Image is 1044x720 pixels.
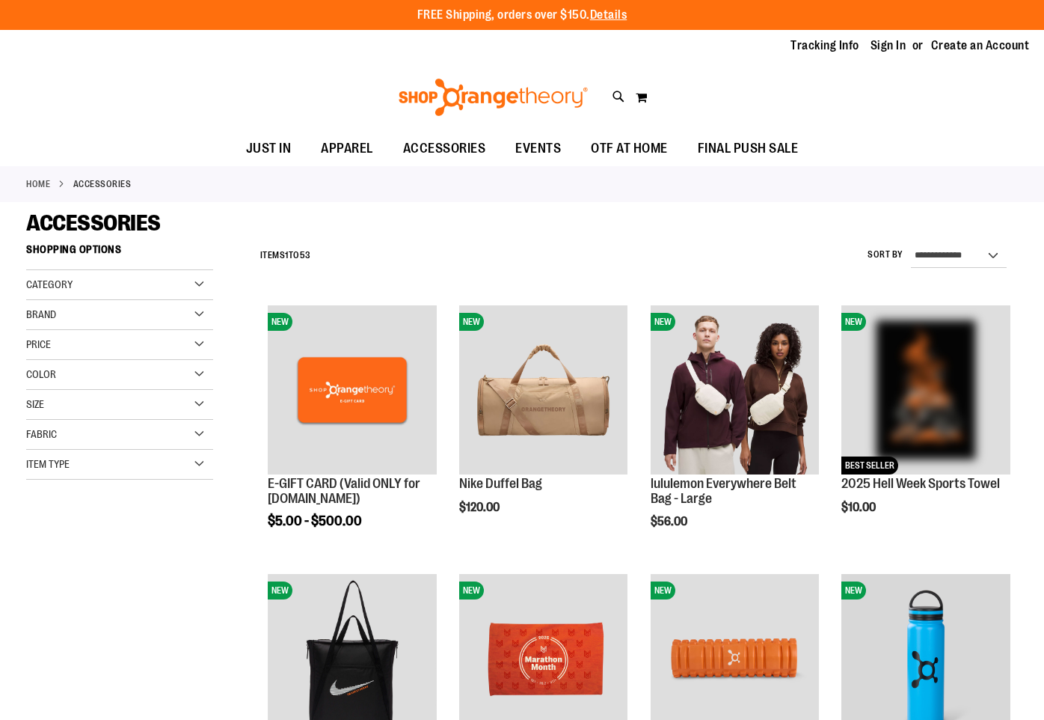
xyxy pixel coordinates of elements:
span: Fabric [26,428,57,440]
a: E-GIFT CARD (Valid ONLY for ShopOrangetheory.com)NEW [268,305,437,477]
a: Nike Duffel Bag [459,476,542,491]
a: Details [590,8,627,22]
span: BEST SELLER [841,457,898,475]
span: Size [26,398,44,410]
span: NEW [459,313,484,331]
span: $5.00 - $500.00 [268,513,362,528]
span: FINAL PUSH SALE [698,132,799,165]
span: NEW [651,582,675,600]
span: Category [26,278,73,290]
span: Color [26,368,56,380]
span: $10.00 [841,501,878,514]
div: product [260,298,444,567]
label: Sort By [868,248,903,261]
span: Brand [26,308,56,320]
span: Item Type [26,458,70,470]
span: EVENTS [515,132,561,165]
div: product [452,298,636,552]
span: NEW [841,582,866,600]
a: E-GIFT CARD (Valid ONLY for [DOMAIN_NAME]) [268,476,420,506]
span: NEW [651,313,675,331]
span: ACCESSORIES [403,132,486,165]
span: Price [26,338,51,350]
a: Home [26,177,50,191]
a: Create an Account [931,37,1030,54]
a: OTF 2025 Hell Week Event RetailNEWBEST SELLER [841,305,1010,477]
a: FINAL PUSH SALE [683,132,814,166]
p: FREE Shipping, orders over $150. [417,7,627,24]
span: ACCESSORIES [26,210,161,236]
a: Nike Duffel BagNEW [459,305,628,477]
span: $56.00 [651,515,690,528]
span: NEW [268,313,292,331]
a: APPAREL [306,132,388,166]
div: product [643,298,827,567]
a: Sign In [870,37,906,54]
a: OTF AT HOME [576,132,683,166]
a: ACCESSORIES [388,132,501,165]
span: 1 [285,250,289,260]
img: E-GIFT CARD (Valid ONLY for ShopOrangetheory.com) [268,305,437,475]
span: NEW [459,582,484,600]
a: lululemon Everywhere Belt Bag - LargeNEW [651,305,820,477]
img: Shop Orangetheory [396,79,590,116]
a: lululemon Everywhere Belt Bag - Large [651,476,796,506]
span: 53 [300,250,311,260]
strong: ACCESSORIES [73,177,132,191]
div: product [834,298,1018,552]
strong: Shopping Options [26,237,213,270]
img: lululemon Everywhere Belt Bag - Large [651,305,820,475]
a: JUST IN [231,132,307,166]
span: NEW [268,582,292,600]
a: Tracking Info [790,37,859,54]
span: $120.00 [459,501,502,514]
img: OTF 2025 Hell Week Event Retail [841,305,1010,475]
span: JUST IN [246,132,292,165]
img: Nike Duffel Bag [459,305,628,475]
a: EVENTS [500,132,576,166]
h2: Items to [260,244,311,267]
span: OTF AT HOME [591,132,668,165]
a: 2025 Hell Week Sports Towel [841,476,1000,491]
span: NEW [841,313,866,331]
span: APPAREL [321,132,373,165]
